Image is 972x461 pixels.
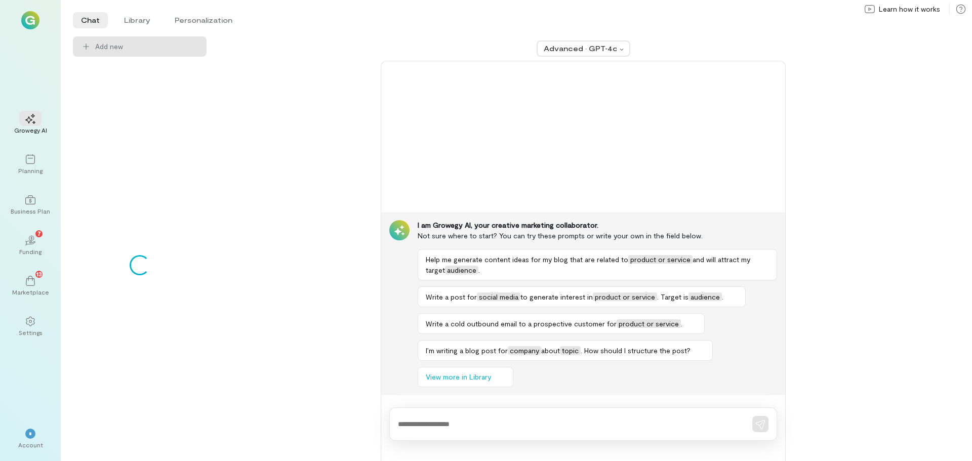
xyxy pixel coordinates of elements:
span: 7 [37,229,41,238]
span: . [722,292,723,301]
span: product or service [628,255,693,264]
div: Marketplace [12,288,49,296]
span: product or service [617,319,681,328]
span: . [478,266,480,274]
button: I’m writing a blog post forcompanyabouttopic. How should I structure the post? [418,340,713,361]
span: topic [560,346,581,355]
button: Write a post forsocial mediato generate interest inproduct or service. Target isaudience. [418,286,746,307]
a: Funding [12,227,49,264]
a: Settings [12,308,49,345]
a: Marketplace [12,268,49,304]
span: Learn how it works [879,4,940,14]
span: social media [477,292,520,301]
span: audience [688,292,722,301]
span: about [541,346,560,355]
div: Planning [18,166,43,175]
span: Add new [95,41,198,52]
div: Funding [19,247,42,256]
div: Advanced · GPT‑4o [544,44,617,54]
button: Write a cold outbound email to a prospective customer forproduct or service. [418,313,705,334]
div: Settings [19,328,43,337]
span: to generate interest in [520,292,593,301]
span: company [508,346,541,355]
a: Growegy AI [12,106,49,142]
div: Not sure where to start? You can try these prompts or write your own in the field below. [418,230,777,241]
span: Write a post for [426,292,477,301]
div: Business Plan [11,207,50,215]
li: Library [116,12,158,28]
span: . How should I structure the post? [581,346,691,355]
span: audience [445,266,478,274]
button: View more in Library [418,367,513,387]
span: . Target is [657,292,688,301]
li: Personalization [167,12,240,28]
div: *Account [12,421,49,457]
span: View more in Library [426,372,491,382]
span: Write a cold outbound email to a prospective customer for [426,319,617,328]
span: Help me generate content ideas for my blog that are related to [426,255,628,264]
a: Business Plan [12,187,49,223]
span: 13 [36,269,42,278]
span: I’m writing a blog post for [426,346,508,355]
a: Planning [12,146,49,183]
li: Chat [73,12,108,28]
div: I am Growegy AI, your creative marketing collaborator. [418,220,777,230]
div: Growegy AI [14,126,47,134]
span: product or service [593,292,657,301]
span: . [681,319,682,328]
button: Help me generate content ideas for my blog that are related toproduct or serviceand will attract ... [418,249,777,280]
div: Account [18,441,43,449]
